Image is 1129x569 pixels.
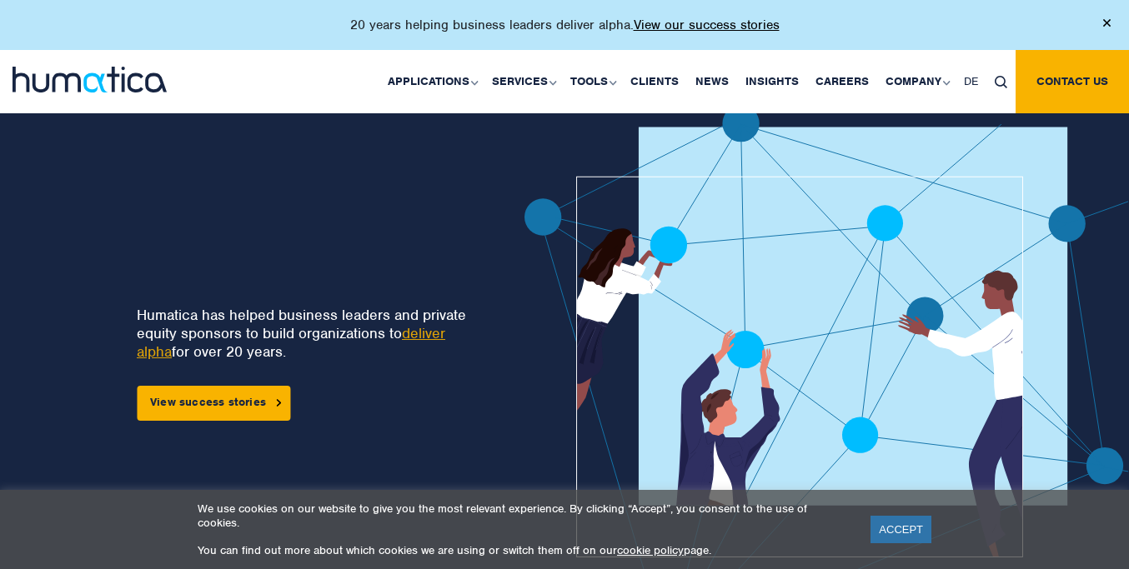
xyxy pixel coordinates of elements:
a: deliver alpha [137,324,445,361]
a: Services [484,50,562,113]
p: You can find out more about which cookies we are using or switch them off on our page. [198,543,850,557]
a: Careers [807,50,877,113]
a: View our success stories [634,17,780,33]
a: Insights [737,50,807,113]
img: arrowicon [276,399,281,407]
a: Tools [562,50,622,113]
a: DE [956,50,986,113]
a: ACCEPT [871,516,931,543]
p: 20 years helping business leaders deliver alpha. [350,17,780,33]
span: DE [964,74,978,88]
p: Humatica has helped business leaders and private equity sponsors to build organizations to for ov... [137,306,466,361]
a: Clients [622,50,687,113]
img: logo [13,67,167,92]
a: cookie policy [617,543,684,557]
p: We use cookies on our website to give you the most relevant experience. By clicking “Accept”, you... [198,502,850,530]
a: News [687,50,737,113]
a: View success stories [137,386,290,421]
a: Company [877,50,956,113]
a: Contact us [1016,50,1129,113]
img: search_icon [995,76,1007,88]
a: Applications [379,50,484,113]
